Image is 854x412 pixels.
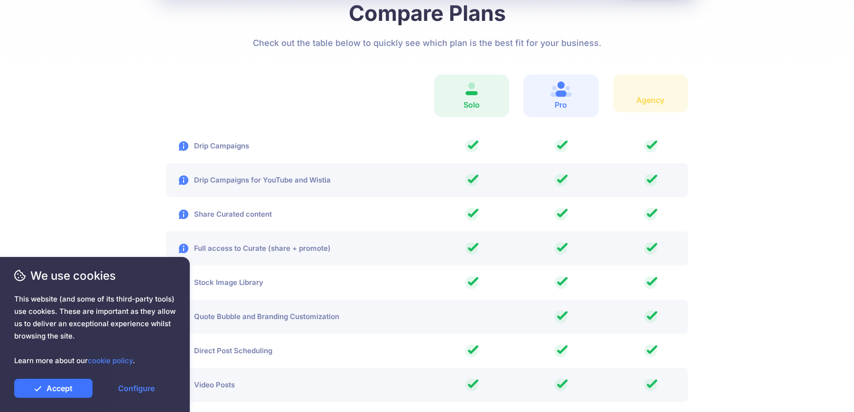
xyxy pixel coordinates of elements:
[14,379,93,398] a: Accept
[97,379,176,398] a: Configure
[166,209,272,220] p: Share Curated content
[166,345,272,357] p: Direct Post Scheduling
[166,140,249,152] p: Drip Campaigns
[14,267,176,284] span: We use cookies
[166,36,688,51] p: Check out the table below to quickly see which plan is the best fit for your business.
[166,174,331,186] p: Drip Campaigns for YouTube and Wistia
[166,277,263,288] p: Stock Image Library
[166,243,331,254] p: Full access to Curate (share + promote)
[14,293,176,367] span: This website (and some of its third-party tools) use cookies. These are important as they allow u...
[166,311,339,322] p: Quote Bubble and Branding Customization
[88,356,133,365] a: cookie policy
[620,94,681,106] p: Agency
[166,379,235,391] p: Video Posts
[530,99,592,110] p: Pro
[441,99,502,110] p: Solo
